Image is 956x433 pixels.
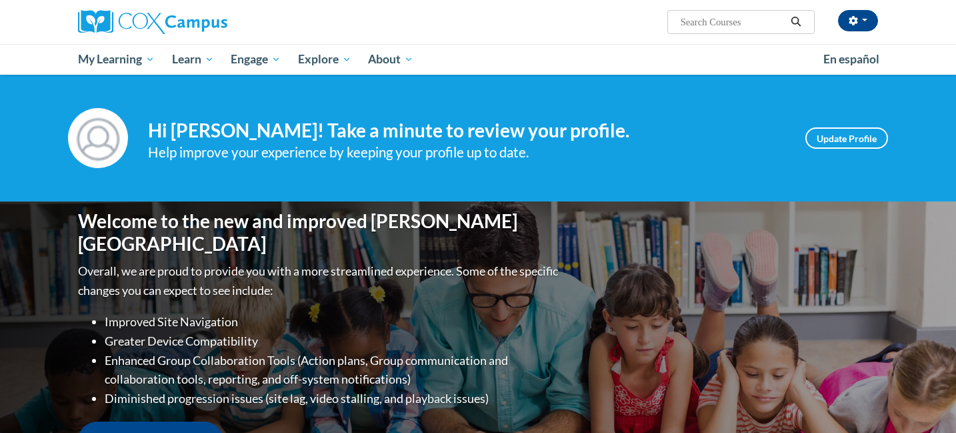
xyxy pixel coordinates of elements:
[148,141,785,163] div: Help improve your experience by keeping your profile up to date.
[105,389,561,408] li: Diminished progression issues (site lag, video stalling, and playback issues)
[148,119,785,142] h4: Hi [PERSON_NAME]! Take a minute to review your profile.
[231,51,281,67] span: Engage
[360,44,423,75] a: About
[105,332,561,351] li: Greater Device Compatibility
[903,380,945,422] iframe: Button to launch messaging window
[805,127,888,149] a: Update Profile
[69,44,163,75] a: My Learning
[105,351,561,390] li: Enhanced Group Collaboration Tools (Action plans, Group communication and collaboration tools, re...
[786,14,806,30] button: Search
[78,10,227,34] img: Cox Campus
[679,14,786,30] input: Search Courses
[222,44,289,75] a: Engage
[58,44,898,75] div: Main menu
[78,51,155,67] span: My Learning
[815,45,888,73] a: En español
[163,44,223,75] a: Learn
[368,51,413,67] span: About
[298,51,351,67] span: Explore
[78,10,331,34] a: Cox Campus
[105,312,561,332] li: Improved Site Navigation
[823,52,879,66] span: En español
[172,51,214,67] span: Learn
[78,262,561,300] p: Overall, we are proud to provide you with a more streamlined experience. Some of the specific cha...
[289,44,360,75] a: Explore
[68,108,128,168] img: Profile Image
[838,10,878,31] button: Account Settings
[78,210,561,255] h1: Welcome to the new and improved [PERSON_NAME][GEOGRAPHIC_DATA]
